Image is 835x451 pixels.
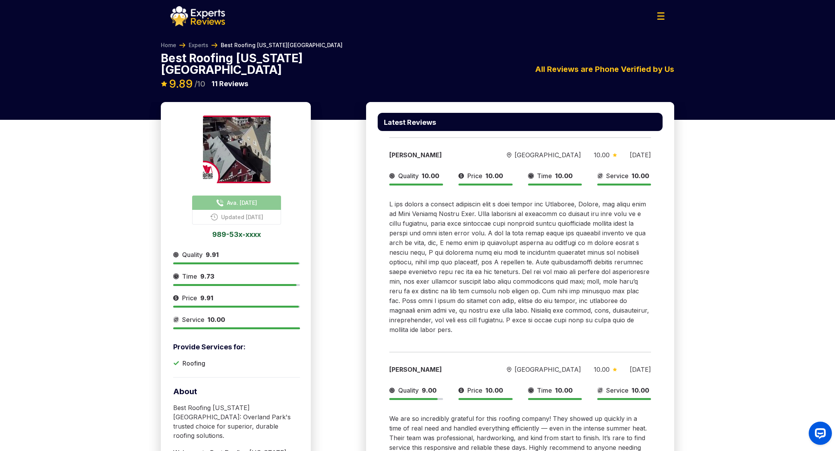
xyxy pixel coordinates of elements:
[458,386,464,395] img: slider icon
[467,386,482,395] span: Price
[630,150,651,160] div: [DATE]
[555,172,573,180] span: 10.00
[597,386,603,395] img: slider icon
[161,41,343,49] nav: Breadcrumb
[161,41,176,49] a: Home
[613,153,617,157] img: slider icon
[173,293,179,303] img: slider icon
[594,366,610,373] span: 10.00
[537,171,552,180] span: Time
[606,386,629,395] span: Service
[200,272,214,280] span: 9.73
[657,12,665,20] img: Menu Icon
[398,171,419,180] span: Quality
[210,213,218,221] img: buttonPhoneIcon
[507,367,511,373] img: slider icon
[182,250,203,259] span: Quality
[169,77,193,90] span: 9.89
[221,213,263,221] span: Updated [DATE]
[515,365,581,374] span: [GEOGRAPHIC_DATA]
[182,359,205,368] p: Roofing
[389,171,395,180] img: slider icon
[458,171,464,180] img: slider icon
[389,150,494,160] div: [PERSON_NAME]
[173,315,179,324] img: slider icon
[221,41,343,49] span: Best Roofing [US_STATE][GEOGRAPHIC_DATA]
[208,316,225,323] span: 10.00
[467,171,482,180] span: Price
[200,294,213,302] span: 9.91
[613,368,617,371] img: slider icon
[389,200,649,334] span: L ips dolors a consect adipiscin elit s doei tempor inc Utlaboree, Dolore, mag aliqu enim ad Mini...
[486,386,503,394] span: 10.00
[194,80,205,88] span: /10
[398,386,419,395] span: Quality
[173,342,300,352] p: Provide Services for:
[594,151,610,159] span: 10.00
[182,272,197,281] span: Time
[537,386,552,395] span: Time
[173,403,300,440] p: Best Roofing [US_STATE][GEOGRAPHIC_DATA]: Overland Park's trusted choice for superior, durable ro...
[203,116,271,183] img: expert image
[182,293,197,303] span: Price
[192,196,281,210] button: Ava. [DATE]
[389,365,494,374] div: [PERSON_NAME]
[597,171,603,180] img: slider icon
[211,78,248,89] p: Reviews
[528,171,534,180] img: slider icon
[173,272,179,281] img: slider icon
[803,419,835,451] iframe: OpenWidget widget
[173,250,179,259] img: slider icon
[384,119,436,126] p: Latest Reviews
[182,315,204,324] span: Service
[173,231,300,238] a: 989-53x-xxxx
[515,150,581,160] span: [GEOGRAPHIC_DATA]
[630,365,651,374] div: [DATE]
[422,386,436,394] span: 9.00
[170,6,225,26] img: logo
[173,386,300,397] p: About
[422,172,439,180] span: 10.00
[606,171,629,180] span: Service
[211,80,218,88] span: 11
[528,386,534,395] img: slider icon
[389,386,395,395] img: slider icon
[507,152,511,158] img: slider icon
[216,199,224,207] img: buttonPhoneIcon
[486,172,503,180] span: 10.00
[366,63,674,75] div: All Reviews are Phone Verified by Us
[192,210,281,225] button: Updated [DATE]
[632,386,649,394] span: 10.00
[227,199,257,207] span: Ava. [DATE]
[555,386,573,394] span: 10.00
[189,41,208,49] a: Experts
[206,251,219,259] span: 9.91
[161,52,311,75] p: Best Roofing [US_STATE][GEOGRAPHIC_DATA]
[632,172,649,180] span: 10.00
